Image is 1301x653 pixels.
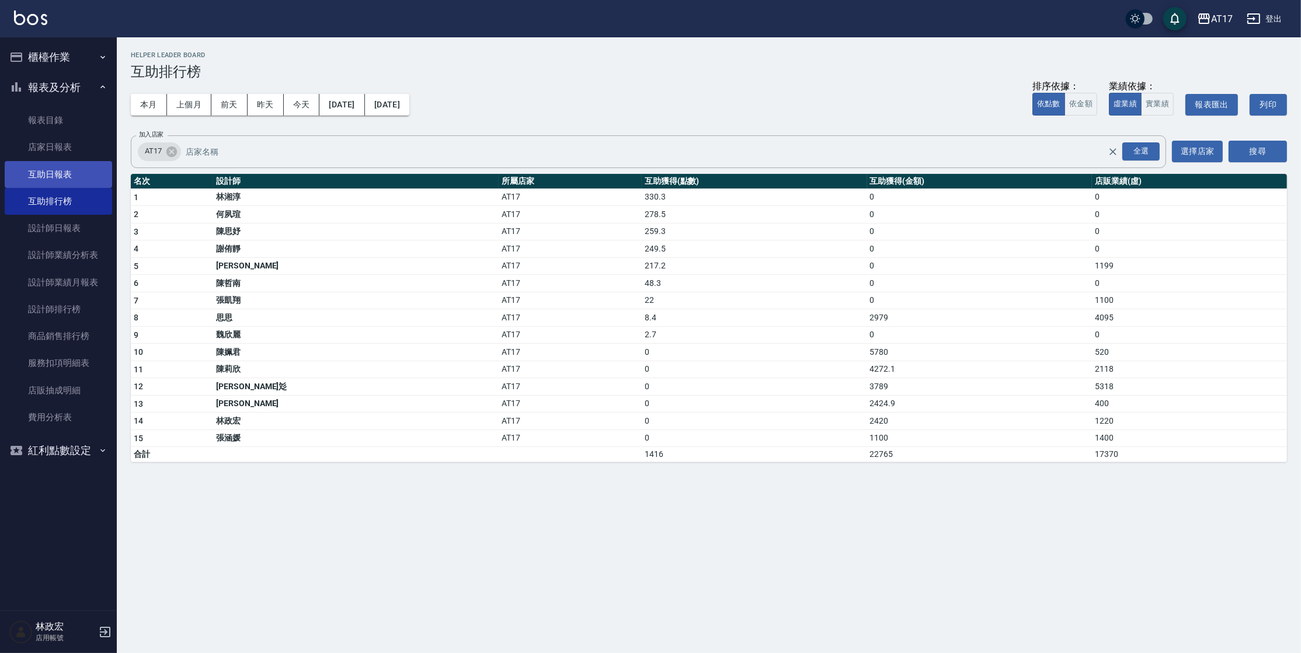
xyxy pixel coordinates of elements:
[1092,309,1287,327] td: 4095
[213,292,499,309] td: 張凱翔
[131,64,1287,80] h3: 互助排行榜
[167,94,211,116] button: 上個月
[867,326,1093,344] td: 0
[642,378,867,396] td: 0
[284,94,320,116] button: 今天
[131,51,1287,59] h2: Helper Leader Board
[5,377,112,404] a: 店販抽成明細
[1092,240,1287,258] td: 0
[1109,81,1174,93] div: 業績依據：
[138,142,181,161] div: AT17
[499,309,642,327] td: AT17
[1092,206,1287,224] td: 0
[134,365,144,374] span: 11
[213,223,499,240] td: 陳思妤
[131,447,213,462] td: 合計
[5,72,112,103] button: 報表及分析
[213,206,499,224] td: 何夙瑄
[499,395,642,413] td: AT17
[642,447,867,462] td: 1416
[1092,447,1287,462] td: 17370
[134,347,144,357] span: 10
[134,296,138,305] span: 7
[131,174,1287,463] table: a dense table
[131,94,167,116] button: 本月
[1092,326,1287,344] td: 0
[183,141,1129,162] input: 店家名稱
[867,240,1093,258] td: 0
[499,429,642,447] td: AT17
[642,240,867,258] td: 249.5
[36,621,95,633] h5: 林政宏
[499,275,642,292] td: AT17
[1092,223,1287,240] td: 0
[1092,429,1287,447] td: 1400
[134,193,138,202] span: 1
[1065,93,1097,116] button: 依金額
[213,413,499,430] td: 林政宏
[138,145,169,157] span: AT17
[134,382,144,391] span: 12
[213,240,499,258] td: 謝侑靜
[211,94,248,116] button: 前天
[642,395,867,413] td: 0
[134,434,144,443] span: 15
[5,296,112,323] a: 設計師排行榜
[5,404,112,431] a: 費用分析表
[131,174,213,189] th: 名次
[213,395,499,413] td: [PERSON_NAME]
[1172,141,1223,162] button: 選擇店家
[867,257,1093,275] td: 0
[1092,395,1287,413] td: 400
[867,206,1093,224] td: 0
[5,435,112,466] button: 紅利點數設定
[1092,174,1287,189] th: 店販業績(虛)
[642,413,867,430] td: 0
[642,206,867,224] td: 278.5
[867,309,1093,327] td: 2979
[499,361,642,378] td: AT17
[642,292,867,309] td: 22
[134,227,138,236] span: 3
[867,188,1093,206] td: 0
[867,223,1093,240] td: 0
[139,130,164,139] label: 加入店家
[1163,7,1187,30] button: save
[1122,142,1160,160] div: 全選
[499,188,642,206] td: AT17
[499,223,642,240] td: AT17
[642,223,867,240] td: 259.3
[1032,93,1065,116] button: 依點數
[365,94,409,116] button: [DATE]
[1092,257,1287,275] td: 1199
[5,134,112,160] a: 店家日報表
[499,206,642,224] td: AT17
[867,429,1093,447] td: 1100
[499,174,642,189] th: 所屬店家
[1211,12,1233,26] div: AT17
[867,292,1093,309] td: 0
[134,209,138,219] span: 2
[867,174,1093,189] th: 互助獲得(金額)
[134,330,138,340] span: 9
[5,269,112,296] a: 設計師業績月報表
[642,309,867,327] td: 8.4
[1092,361,1287,378] td: 2118
[134,261,138,271] span: 5
[5,161,112,188] a: 互助日報表
[134,244,138,253] span: 4
[5,323,112,350] a: 商品銷售排行榜
[1092,378,1287,396] td: 5318
[213,344,499,361] td: 陳姵君
[134,399,144,408] span: 13
[5,350,112,376] a: 服務扣項明細表
[1141,93,1174,116] button: 實業績
[499,240,642,258] td: AT17
[1242,8,1287,30] button: 登出
[134,278,138,288] span: 6
[867,378,1093,396] td: 3789
[1032,81,1097,93] div: 排序依據：
[867,413,1093,430] td: 2420
[213,429,499,447] td: 張涵媛
[1250,94,1287,116] button: 列印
